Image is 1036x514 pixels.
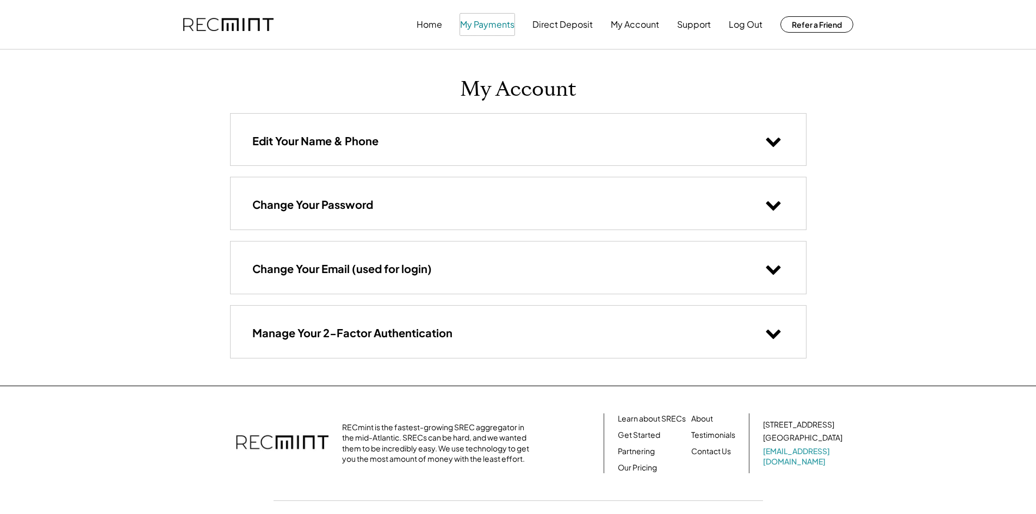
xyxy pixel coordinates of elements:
[618,446,655,457] a: Partnering
[252,262,432,276] h3: Change Your Email (used for login)
[417,14,442,35] button: Home
[183,18,274,32] img: recmint-logotype%403x.png
[460,14,514,35] button: My Payments
[252,326,452,340] h3: Manage Your 2-Factor Authentication
[532,14,593,35] button: Direct Deposit
[780,16,853,33] button: Refer a Friend
[618,462,657,473] a: Our Pricing
[677,14,711,35] button: Support
[618,430,660,441] a: Get Started
[460,77,576,102] h1: My Account
[611,14,659,35] button: My Account
[252,197,373,212] h3: Change Your Password
[342,422,535,465] div: RECmint is the fastest-growing SREC aggregator in the mid-Atlantic. SRECs can be hard, and we wan...
[729,14,762,35] button: Log Out
[691,446,731,457] a: Contact Us
[691,413,713,424] a: About
[763,432,842,443] div: [GEOGRAPHIC_DATA]
[252,134,379,148] h3: Edit Your Name & Phone
[618,413,686,424] a: Learn about SRECs
[763,446,845,467] a: [EMAIL_ADDRESS][DOMAIN_NAME]
[236,424,328,462] img: recmint-logotype%403x.png
[691,430,735,441] a: Testimonials
[763,419,834,430] div: [STREET_ADDRESS]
